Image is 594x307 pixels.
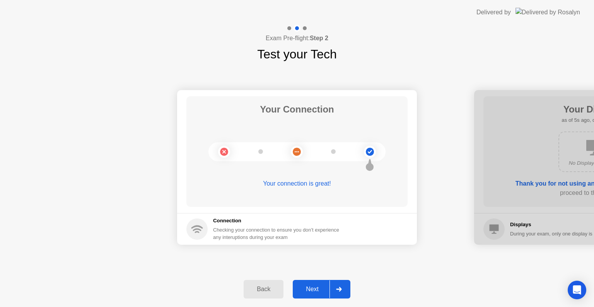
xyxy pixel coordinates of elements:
div: Your connection is great! [186,179,408,188]
button: Back [244,280,283,298]
div: Delivered by [476,8,511,17]
div: Checking your connection to ensure you don’t experience any interuptions during your exam [213,226,344,241]
h1: Your Connection [260,102,334,116]
img: Delivered by Rosalyn [515,8,580,17]
button: Next [293,280,350,298]
h1: Test your Tech [257,45,337,63]
div: Back [246,286,281,293]
div: Next [295,286,329,293]
b: Step 2 [310,35,328,41]
h4: Exam Pre-flight: [266,34,328,43]
h5: Connection [213,217,344,225]
div: Open Intercom Messenger [568,281,586,299]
